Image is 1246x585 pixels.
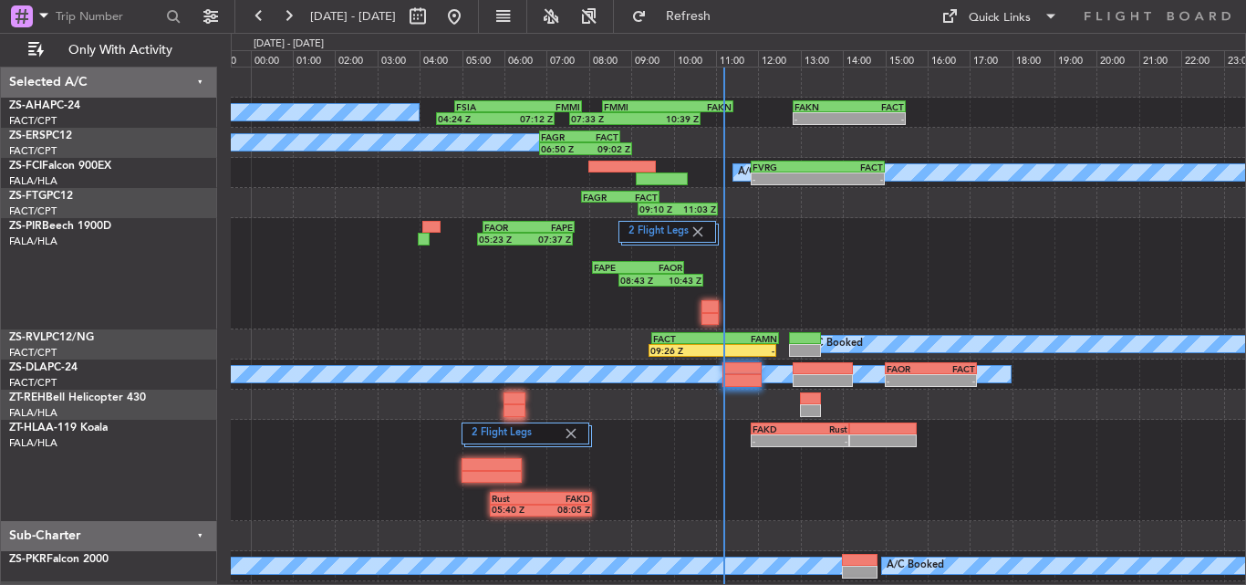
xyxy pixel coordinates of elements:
[930,375,975,386] div: -
[589,50,631,67] div: 08:00
[472,426,564,442] label: 2 Flight Legs
[546,50,588,67] div: 07:00
[9,191,47,202] span: ZS-FTG
[335,50,377,67] div: 02:00
[628,225,690,240] label: 2 Flight Legs
[9,423,46,434] span: ZT-HLA
[817,173,883,184] div: -
[1181,50,1223,67] div: 22:00
[631,50,673,67] div: 09:00
[583,192,620,203] div: FAGR
[970,50,1012,67] div: 17:00
[843,50,885,67] div: 14:00
[716,50,758,67] div: 11:00
[801,50,843,67] div: 13:00
[456,101,518,112] div: FSIA
[594,262,639,273] div: FAPE
[9,332,94,343] a: ZS-RVLPC12/NG
[620,192,658,203] div: FACT
[579,131,618,142] div: FACT
[541,143,586,154] div: 06:50 Z
[887,375,931,386] div: -
[738,159,795,186] div: A/C Booked
[378,50,420,67] div: 03:00
[9,423,108,434] a: ZT-HLAA-119 Koala
[9,161,42,172] span: ZS-FCI
[9,554,47,565] span: ZS-PKR
[635,113,699,124] div: 10:39 Z
[604,101,668,112] div: FMMI
[586,143,630,154] div: 09:02 Z
[518,101,580,112] div: FMMI
[678,204,716,214] div: 11:03 Z
[492,493,541,504] div: Rust
[932,2,1067,31] button: Quick Links
[9,406,57,420] a: FALA/HLA
[9,144,57,158] a: FACT/CPT
[794,101,849,112] div: FAKN
[9,131,46,141] span: ZS-ERS
[928,50,970,67] div: 16:00
[541,504,590,515] div: 08:05 Z
[9,161,111,172] a: ZS-FCIFalcon 900EX
[9,392,146,403] a: ZT-REHBell Helicopter 430
[674,50,716,67] div: 10:00
[650,10,727,23] span: Refresh
[9,362,47,373] span: ZS-DLA
[650,345,712,356] div: 09:26 Z
[9,131,72,141] a: ZS-ERSPC12
[638,262,682,273] div: FAOR
[9,191,73,202] a: ZS-FTGPC12
[438,113,495,124] div: 04:24 Z
[293,50,335,67] div: 01:00
[805,330,863,358] div: A/C Booked
[541,493,590,504] div: FAKD
[528,222,573,233] div: FAPE
[1096,50,1138,67] div: 20:00
[251,50,293,67] div: 00:00
[753,435,800,446] div: -
[20,36,198,65] button: Only With Activity
[623,2,732,31] button: Refresh
[887,552,944,580] div: A/C Booked
[661,275,702,286] div: 10:43 Z
[9,376,57,390] a: FACT/CPT
[9,332,46,343] span: ZS-RVL
[420,50,462,67] div: 04:00
[620,275,661,286] div: 08:43 Z
[800,423,847,434] div: Rust
[9,362,78,373] a: ZS-DLAPC-24
[1012,50,1054,67] div: 18:00
[9,346,57,360] a: FACT/CPT
[9,100,50,111] span: ZS-AHA
[930,363,975,374] div: FACT
[1139,50,1181,67] div: 21:00
[653,333,715,344] div: FACT
[462,50,504,67] div: 05:00
[712,345,774,356] div: -
[56,3,161,30] input: Trip Number
[310,8,396,25] span: [DATE] - [DATE]
[563,425,579,442] img: gray-close.svg
[495,113,553,124] div: 07:12 Z
[715,333,777,344] div: FAMN
[9,114,57,128] a: FACT/CPT
[794,113,849,124] div: -
[753,173,818,184] div: -
[758,50,800,67] div: 12:00
[47,44,192,57] span: Only With Activity
[849,113,904,124] div: -
[800,435,847,446] div: -
[639,204,678,214] div: 09:10 Z
[753,423,800,434] div: FAKD
[524,234,570,245] div: 07:37 Z
[9,235,57,248] a: FALA/HLA
[9,204,57,218] a: FACT/CPT
[9,221,111,232] a: ZS-PIRBeech 1900D
[9,100,80,111] a: ZS-AHAPC-24
[254,37,324,52] div: [DATE] - [DATE]
[9,221,42,232] span: ZS-PIR
[753,162,818,172] div: FVRG
[492,504,541,515] div: 05:40 Z
[9,554,109,565] a: ZS-PKRFalcon 2000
